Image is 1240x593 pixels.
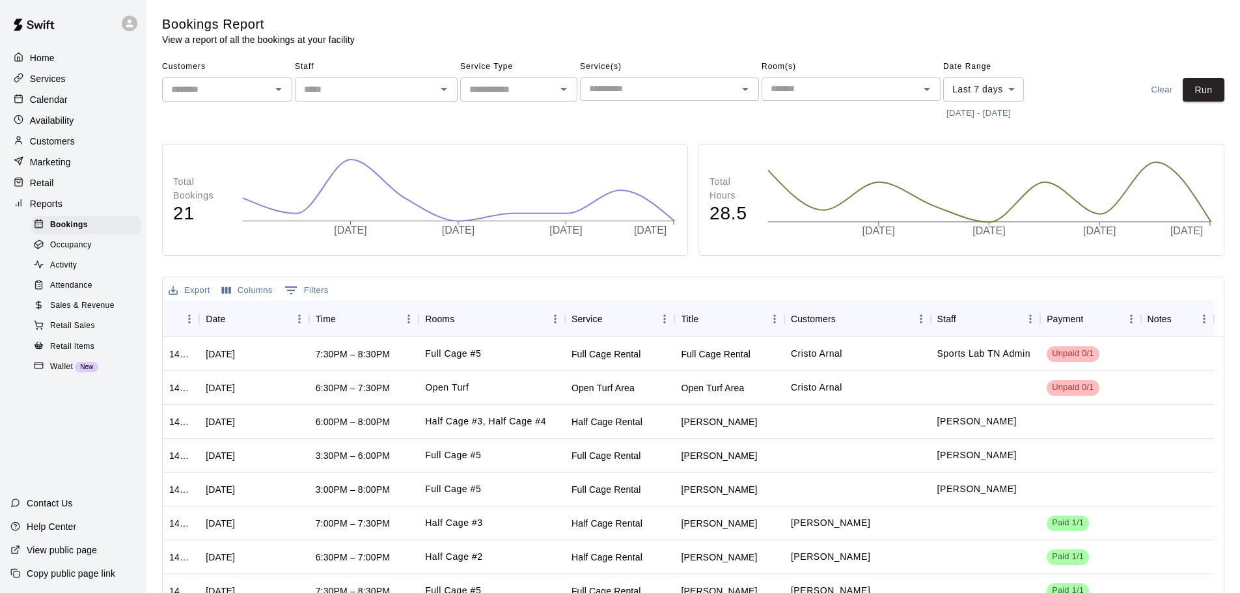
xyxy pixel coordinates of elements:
button: Sort [603,310,621,328]
p: James Adkins [937,482,1017,496]
p: Full Cage #5 [425,448,481,462]
div: 1428002 [169,348,193,361]
div: Half Cage Rental [572,551,642,564]
p: View public page [27,544,97,557]
div: 1422602 [169,517,193,530]
div: Availability [10,111,136,130]
button: Menu [1021,309,1040,329]
div: James Lessons [681,415,757,428]
div: 6:00PM – 8:00PM [316,415,390,428]
div: Half Cage Rental [572,415,642,428]
div: Payment [1040,301,1140,337]
p: Full Cage #5 [425,347,481,361]
button: Sort [225,310,243,328]
p: Full Cage #5 [425,482,481,496]
a: Retail Sales [31,316,146,337]
div: Bookings [31,216,141,234]
div: Has not paid: Cristo Arnal [1047,380,1099,396]
p: Half Cage #3 [425,516,482,530]
span: Unpaid 0/1 [1047,348,1099,360]
span: Bookings [50,219,88,232]
button: Sort [1083,310,1101,328]
a: Services [10,69,136,89]
span: Retail Sales [50,320,95,333]
div: 7:00PM – 7:30PM [316,517,390,530]
div: Full Cage Rental [572,449,641,462]
button: Sort [169,310,187,328]
div: Service [565,301,675,337]
p: Copy public page link [27,567,115,580]
p: Reports [30,197,62,210]
div: Rooms [419,301,565,337]
div: Tue, Sep 16, 2025 [206,348,235,361]
button: Open [555,80,573,98]
span: Paid 1/1 [1047,517,1089,529]
div: Notes [1148,301,1172,337]
div: Open Turf Area [572,381,635,394]
a: Occupancy [31,235,146,255]
div: WalletNew [31,358,141,376]
button: Menu [180,309,199,329]
button: Sort [1172,310,1190,328]
span: Wallet [50,361,73,374]
span: Room(s) [762,57,941,77]
div: 1428000 [169,381,193,394]
div: 1426955 [169,449,193,462]
p: James Adkins [937,415,1017,428]
div: Title [681,301,698,337]
span: Paid 1/1 [1047,551,1089,563]
button: Menu [399,309,419,329]
a: Sales & Revenue [31,296,146,316]
div: Rooms [425,301,454,337]
div: Customers [10,131,136,151]
div: Activity [31,256,141,275]
p: Total Bookings [173,175,229,202]
button: Menu [655,309,674,329]
a: Home [10,48,136,68]
a: Activity [31,256,146,276]
div: 7:30PM – 8:30PM [316,348,390,361]
span: Attendance [50,279,92,292]
button: Menu [1194,309,1214,329]
button: Show filters [281,280,332,301]
div: 1422601 [169,551,193,564]
tspan: [DATE] [1170,226,1202,237]
div: Customers [791,301,836,337]
a: Bookings [31,215,146,235]
tspan: [DATE] [442,225,475,236]
p: Abhishek Mandlik [791,550,870,564]
button: Sort [836,310,854,328]
button: Clear [1141,78,1183,102]
a: Calendar [10,90,136,109]
button: Menu [545,309,565,329]
a: Retail Items [31,337,146,357]
div: Date [206,301,225,337]
div: Retail [10,173,136,193]
p: Half Cage #3, Half Cage #4 [425,415,546,428]
button: Open [269,80,288,98]
div: Occupancy [31,236,141,255]
p: Cristo Arnal [791,381,842,394]
span: Staff [295,57,458,77]
p: Abhishek Mandlik [791,516,870,530]
h5: Bookings Report [162,16,355,33]
span: Retail Items [50,340,94,353]
p: Home [30,51,55,64]
div: Half Cage Rental [572,517,642,530]
tspan: [DATE] [549,225,582,236]
div: Tue, Sep 16, 2025 [206,381,235,394]
p: Total Hours [710,175,754,202]
button: [DATE] - [DATE] [943,103,1014,124]
div: Mon, Sep 15, 2025 [206,483,235,496]
span: Customers [162,57,292,77]
div: Staff [931,301,1041,337]
button: Select columns [219,281,276,301]
p: View a report of all the bookings at your facility [162,33,355,46]
div: Open Turf Area [681,381,744,394]
span: Date Range [943,57,1057,77]
div: Abhishek Mandlik [681,551,757,564]
p: Customers [30,135,75,148]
